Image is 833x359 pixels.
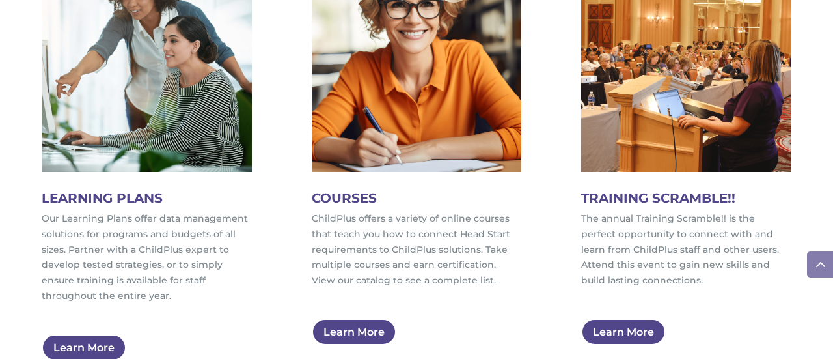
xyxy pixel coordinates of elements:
a: Learn More [581,319,666,345]
span: TRAINING SCRAMBLE!! [581,190,735,206]
span: COURSES [312,190,377,206]
a: Learn More [312,319,396,345]
p: Our Learning Plans offer data management solutions for programs and budgets of all sizes. Partner... [42,211,252,304]
p: The annual Training Scramble!! is the perfect opportunity to connect with and learn from ChildPlu... [581,211,791,289]
p: ChildPlus offers a variety of online courses that teach you how to connect Head Start requirement... [312,211,522,289]
span: LEARNING PLANS [42,190,163,206]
